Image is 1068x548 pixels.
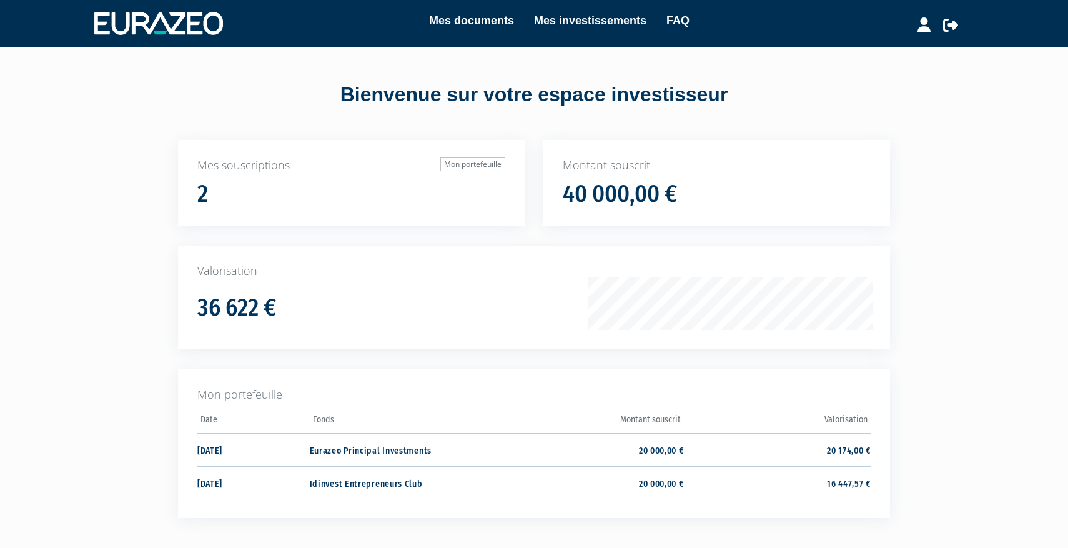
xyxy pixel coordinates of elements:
[197,263,871,279] p: Valorisation
[94,12,223,34] img: 1732889491-logotype_eurazeo_blanc_rvb.png
[197,387,871,403] p: Mon portefeuille
[197,411,310,434] th: Date
[429,12,514,29] a: Mes documents
[684,433,871,466] td: 20 174,00 €
[197,433,310,466] td: [DATE]
[310,433,497,466] td: Eurazeo Principal Investments
[497,433,683,466] td: 20 000,00 €
[197,157,505,174] p: Mes souscriptions
[666,12,690,29] a: FAQ
[497,411,683,434] th: Montant souscrit
[534,12,646,29] a: Mes investissements
[310,411,497,434] th: Fonds
[497,466,683,499] td: 20 000,00 €
[563,157,871,174] p: Montant souscrit
[684,466,871,499] td: 16 447,57 €
[150,81,918,109] div: Bienvenue sur votre espace investisseur
[197,181,208,207] h1: 2
[440,157,505,171] a: Mon portefeuille
[563,181,677,207] h1: 40 000,00 €
[197,295,276,321] h1: 36 622 €
[197,466,310,499] td: [DATE]
[684,411,871,434] th: Valorisation
[310,466,497,499] td: Idinvest Entrepreneurs Club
